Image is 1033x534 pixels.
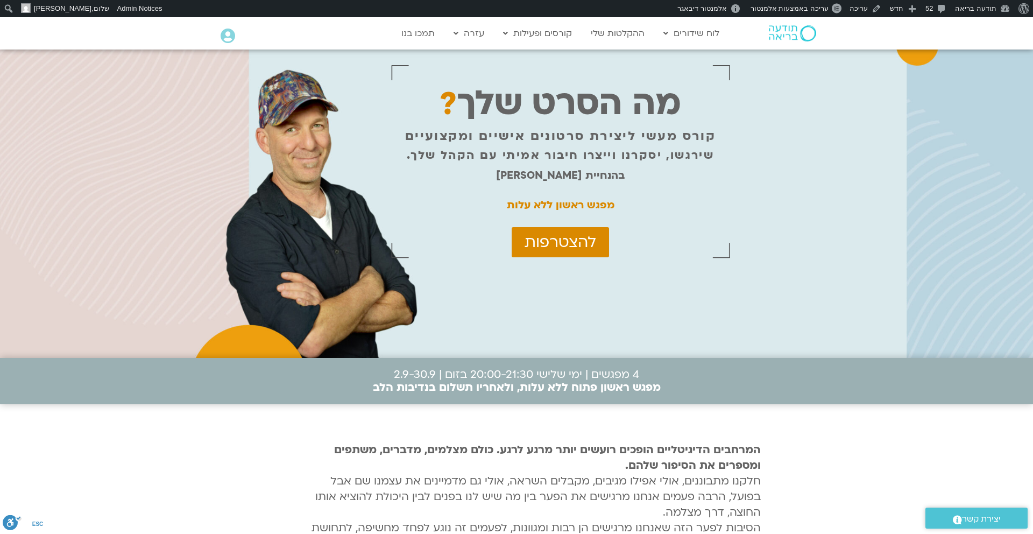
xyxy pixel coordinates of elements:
b: מפגש ראשון פתוח ללא עלות, ולאחריו תשלום בנדיבות הלב [373,380,661,395]
strong: מפגש ראשון ללא עלות [507,198,614,212]
strong: המרחבים הדיגיטליים הופכים רועשים יותר מרגע לרגע. כולם מצלמים, מדברים, משתפים ומספרים את הסיפור שלהם. [334,442,761,473]
p: 4 מפגשים | ימי שלישי 20:00-21:30 בזום | 2.9-30.9 [373,368,661,394]
span: להצטרפות [525,234,596,251]
p: קורס מעשי ליצירת סרטונים אישיים ומקצועיים [405,129,716,143]
p: מה הסרט שלך [440,97,681,111]
span: ? [440,83,457,125]
a: קורסים ופעילות [498,23,577,44]
a: תמכו בנו [396,23,440,44]
p: שירגשו, יסקרנו וייצרו חיבור אמיתי עם הקהל שלך. [407,149,714,163]
a: יצירת קשר [925,508,1028,529]
a: לוח שידורים [658,23,725,44]
a: להצטרפות [512,227,609,257]
span: [PERSON_NAME] [34,4,91,12]
a: ההקלטות שלי [585,23,650,44]
span: יצירת קשר [962,512,1001,526]
span: עריכה באמצעות אלמנטור [751,4,829,12]
img: תודעה בריאה [769,25,816,41]
strong: בהנחיית [PERSON_NAME] [496,168,625,182]
a: עזרה [448,23,490,44]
